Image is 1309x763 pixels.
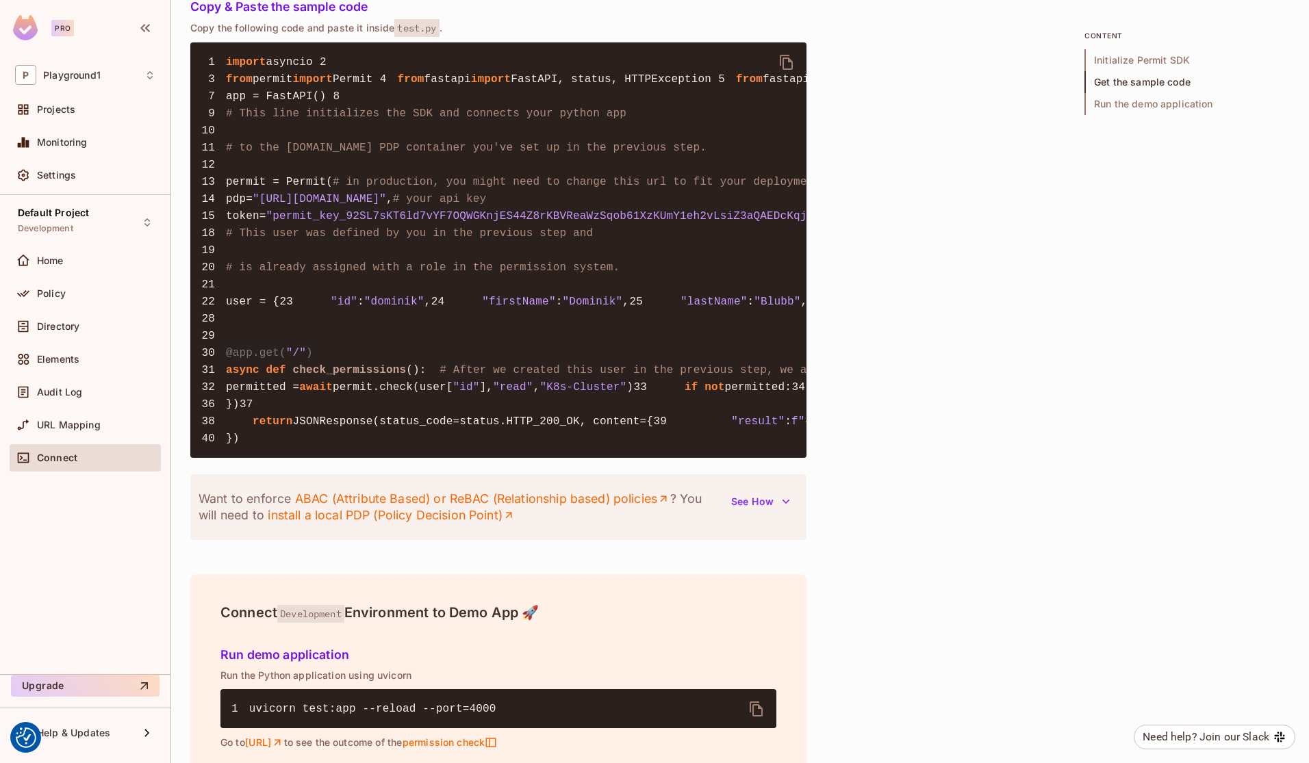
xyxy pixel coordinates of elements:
[16,727,36,748] button: Consent Preferences
[201,208,226,224] span: 15
[770,46,803,79] button: delete
[482,296,555,308] span: "firstName"
[373,71,398,88] span: 4
[539,381,626,393] span: "K8s-Cluster"
[16,727,36,748] img: Revisit consent button
[18,207,89,218] span: Default Project
[201,122,226,139] span: 10
[406,364,426,376] span: ():
[201,140,226,156] span: 11
[226,107,626,120] span: # This line initializes the SDK and connects your python app
[201,191,226,207] span: 14
[37,452,77,463] span: Connect
[470,703,496,715] span: 4000
[562,296,622,308] span: "Dominik"
[37,170,76,181] span: Settings
[268,507,515,523] a: install a local PDP (Policy Decision Point)
[240,396,264,413] span: 37
[306,347,313,359] span: )
[201,413,226,430] span: 38
[747,296,754,308] span: :
[226,381,299,393] span: permitted =
[266,56,313,68] span: asyncio
[804,415,872,428] span: {user.get(
[37,104,75,115] span: Projects
[333,73,373,86] span: Permit
[622,296,629,308] span: ,
[253,415,293,428] span: return
[333,381,453,393] span: permit.check(user[
[453,381,480,393] span: "id"
[190,22,806,34] p: Copy the following code and paste it inside .
[201,105,226,122] span: 9
[220,604,776,621] h4: Connect Environment to Demo App 🚀
[556,296,563,308] span: :
[471,73,511,86] span: import
[231,701,249,717] span: 1
[201,362,226,378] span: 31
[431,294,455,310] span: 24
[201,71,226,88] span: 3
[493,381,533,393] span: "read"
[394,19,439,37] span: test.py
[633,379,658,396] span: 33
[201,88,226,105] span: 7
[294,491,670,507] a: ABAC (Attribute Based) or ReBAC (Relationship based) policies
[226,347,286,359] span: @app.get(
[201,54,226,70] span: 1
[313,54,338,70] span: 2
[226,73,253,86] span: from
[201,294,226,310] span: 22
[480,381,494,393] span: ],
[201,379,226,396] span: 32
[13,15,38,40] img: SReyMgAAAABJRU5ErkJggg==
[37,255,64,266] span: Home
[424,296,431,308] span: ,
[293,364,407,376] span: check_permissions
[326,88,351,105] span: 8
[364,296,424,308] span: "dominik"
[37,419,101,430] span: URL Mapping
[226,142,707,154] span: # to the [DOMAIN_NAME] PDP container you've set up in the previous step.
[754,296,800,308] span: "Blubb"
[37,354,79,365] span: Elements
[731,415,785,428] span: "result"
[220,736,776,749] p: Go to to see the outcome of the
[201,242,226,259] span: 19
[331,296,357,308] span: "id"
[201,174,226,190] span: 13
[226,210,266,222] span: token=
[711,71,736,88] span: 5
[791,379,816,396] span: 34
[533,381,540,393] span: ,
[386,193,393,205] span: ,
[725,381,792,393] span: permitted:
[740,693,773,725] button: delete
[333,176,820,188] span: # in production, you might need to change this url to fit your deployment
[37,288,66,299] span: Policy
[402,736,497,749] span: permission check
[704,381,724,393] span: not
[201,430,226,447] span: 40
[201,225,226,242] span: 18
[15,65,36,85] span: P
[299,381,333,393] span: await
[685,381,698,393] span: if
[245,736,284,749] a: [URL]
[220,670,776,681] p: Run the Python application using uvicorn
[201,328,226,344] span: 29
[626,381,633,393] span: )
[37,321,79,332] span: Directory
[357,296,364,308] span: :
[201,259,226,276] span: 20
[266,210,927,222] span: "permit_key_92SL7sKT6ld7vYF7OQWGKnjES44Z8rKBVReaWzSqob61XzKUmY1eh2vLsiZ3aQAEDcKqjzLslVjEAkM3B59pyc"
[201,276,226,293] span: 21
[1084,93,1290,115] span: Run the demo application
[723,491,798,513] button: See How
[791,415,805,428] span: f"
[226,193,253,205] span: pdp=
[11,675,160,697] button: Upgrade
[511,73,711,86] span: FastAPI, status, HTTPException
[1084,49,1290,71] span: Initialize Permit SDK
[279,294,304,310] span: 23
